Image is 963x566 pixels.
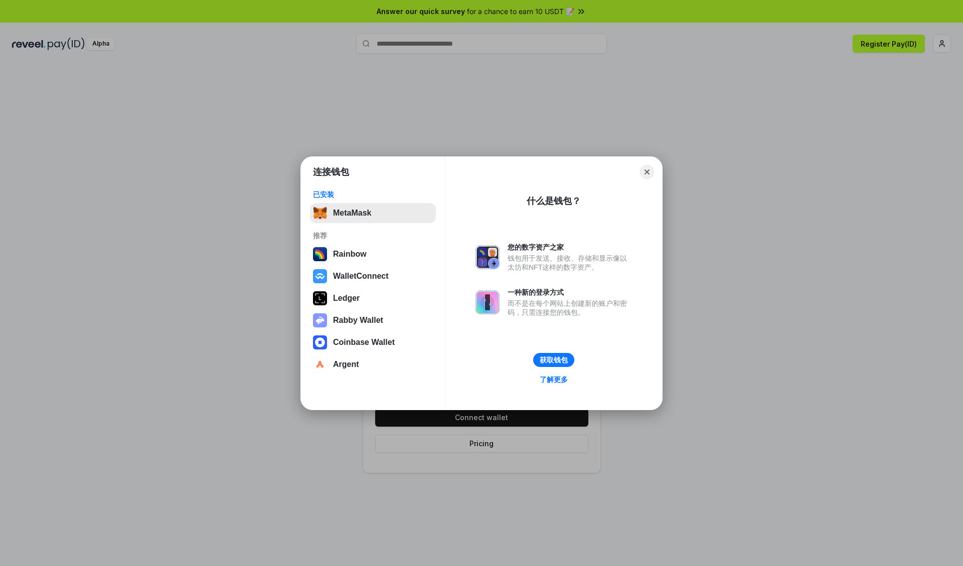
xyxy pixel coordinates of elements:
[333,250,367,259] div: Rainbow
[333,338,395,347] div: Coinbase Wallet
[313,231,433,240] div: 推荐
[533,353,574,367] button: 获取钱包
[640,165,654,179] button: Close
[540,355,568,364] div: 获取钱包
[310,244,436,264] button: Rainbow
[310,310,436,330] button: Rabby Wallet
[313,190,433,199] div: 已安装
[333,316,383,325] div: Rabby Wallet
[310,288,436,308] button: Ledger
[333,360,359,369] div: Argent
[333,294,360,303] div: Ledger
[527,195,581,207] div: 什么是钱包？
[508,288,632,297] div: 一种新的登录方式
[508,299,632,317] div: 而不是在每个网站上创建新的账户和密码，只需连接您的钱包。
[540,375,568,384] div: 了解更多
[310,354,436,374] button: Argent
[313,357,327,371] img: svg+xml,%3Csvg%20width%3D%2228%22%20height%3D%2228%22%20viewBox%3D%220%200%2028%2028%22%20fill%3D...
[333,209,371,218] div: MetaMask
[313,206,327,220] img: svg+xml,%3Csvg%20fill%3D%22none%22%20height%3D%2233%22%20viewBox%3D%220%200%2035%2033%22%20width%...
[534,373,574,386] a: 了解更多
[333,272,389,281] div: WalletConnect
[475,245,500,269] img: svg+xml,%3Csvg%20xmlns%3D%22http%3A%2F%2Fwww.w3.org%2F2000%2Fsvg%22%20fill%3D%22none%22%20viewBox...
[313,247,327,261] img: svg+xml,%3Csvg%20width%3D%22120%22%20height%3D%22120%22%20viewBox%3D%220%200%20120%20120%22%20fil...
[508,254,632,272] div: 钱包用于发送、接收、存储和显示像以太坊和NFT这样的数字资产。
[475,290,500,314] img: svg+xml,%3Csvg%20xmlns%3D%22http%3A%2F%2Fwww.w3.org%2F2000%2Fsvg%22%20fill%3D%22none%22%20viewBox...
[313,313,327,327] img: svg+xml,%3Csvg%20xmlns%3D%22http%3A%2F%2Fwww.w3.org%2F2000%2Fsvg%22%20fill%3D%22none%22%20viewBox...
[310,203,436,223] button: MetaMask
[313,269,327,283] img: svg+xml,%3Csvg%20width%3D%2228%22%20height%3D%2228%22%20viewBox%3D%220%200%2028%2028%22%20fill%3D...
[508,243,632,252] div: 您的数字资产之家
[313,291,327,305] img: svg+xml,%3Csvg%20xmlns%3D%22http%3A%2F%2Fwww.w3.org%2F2000%2Fsvg%22%20width%3D%2228%22%20height%3...
[313,166,349,178] h1: 连接钱包
[310,332,436,352] button: Coinbase Wallet
[313,335,327,349] img: svg+xml,%3Csvg%20width%3D%2228%22%20height%3D%2228%22%20viewBox%3D%220%200%2028%2028%22%20fill%3D...
[310,266,436,286] button: WalletConnect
